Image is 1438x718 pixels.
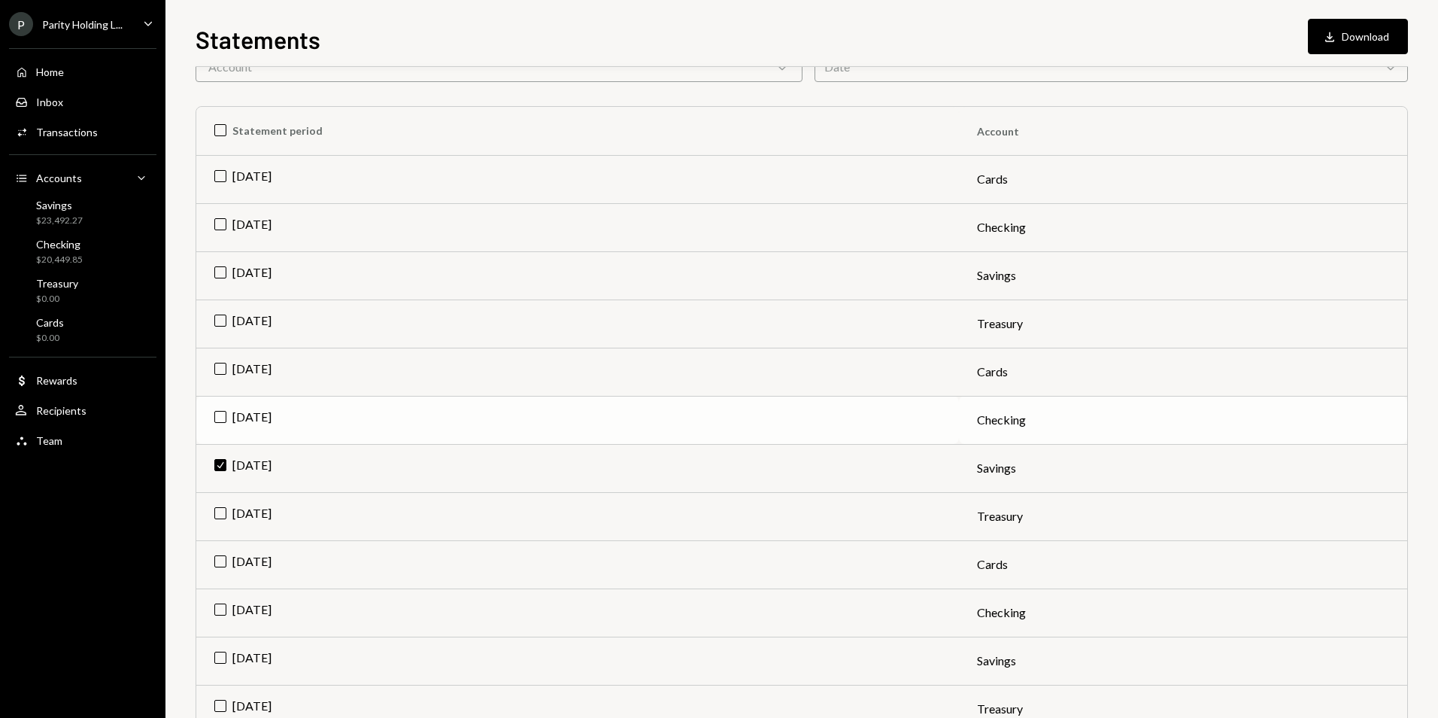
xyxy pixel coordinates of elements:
a: Checking$20,449.85 [9,233,156,269]
td: Treasury [959,300,1408,348]
a: Accounts [9,164,156,191]
div: Account [196,52,802,82]
div: Checking [36,238,83,251]
div: $23,492.27 [36,214,83,227]
div: Team [36,434,62,447]
td: Treasury [959,492,1408,540]
button: Download [1308,19,1408,54]
div: Parity Holding L... [42,18,123,31]
a: Recipients [9,397,156,424]
td: Checking [959,396,1408,444]
td: Cards [959,348,1408,396]
a: Savings$23,492.27 [9,194,156,230]
a: Treasury$0.00 [9,272,156,309]
div: Inbox [36,96,63,108]
h1: Statements [196,24,320,54]
td: Checking [959,203,1408,251]
div: $20,449.85 [36,254,83,266]
td: Savings [959,637,1408,685]
a: Rewards [9,367,156,394]
div: Transactions [36,126,98,138]
a: Transactions [9,118,156,145]
a: Cards$0.00 [9,312,156,348]
th: Account [959,107,1408,155]
div: Rewards [36,374,77,387]
div: Treasury [36,277,78,290]
div: Date [815,52,1408,82]
td: Savings [959,444,1408,492]
div: Accounts [36,172,82,184]
a: Inbox [9,88,156,115]
div: Recipients [36,404,86,417]
div: Savings [36,199,83,211]
td: Savings [959,251,1408,300]
a: Home [9,58,156,85]
a: Team [9,427,156,454]
div: P [9,12,33,36]
div: Cards [36,316,64,329]
div: $0.00 [36,332,64,345]
td: Cards [959,155,1408,203]
div: $0.00 [36,293,78,306]
td: Cards [959,540,1408,589]
div: Home [36,65,64,78]
td: Checking [959,589,1408,637]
